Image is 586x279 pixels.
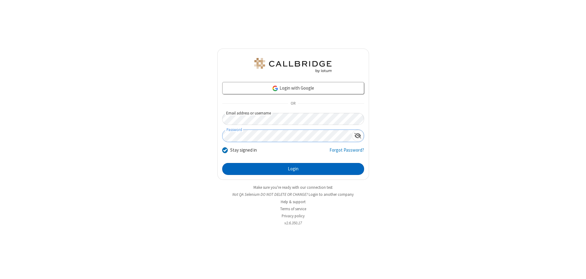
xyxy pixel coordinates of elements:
div: Show password [352,130,364,141]
a: Help & support [281,199,306,204]
button: Login [222,163,364,175]
a: Login with Google [222,82,364,94]
li: v2.6.350.17 [217,220,369,226]
img: google-icon.png [272,85,279,92]
a: Privacy policy [282,213,305,219]
a: Make sure you're ready with our connection test [253,185,333,190]
a: Terms of service [280,206,306,211]
li: Not QA Selenium DO NOT DELETE OR CHANGE? [217,192,369,197]
button: Login to another company [309,192,354,197]
a: Forgot Password? [329,147,364,158]
input: Password [223,130,352,142]
label: Stay signed in [230,147,257,154]
span: OR [288,99,298,108]
img: QA Selenium DO NOT DELETE OR CHANGE [253,58,333,73]
input: Email address or username [222,113,364,125]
